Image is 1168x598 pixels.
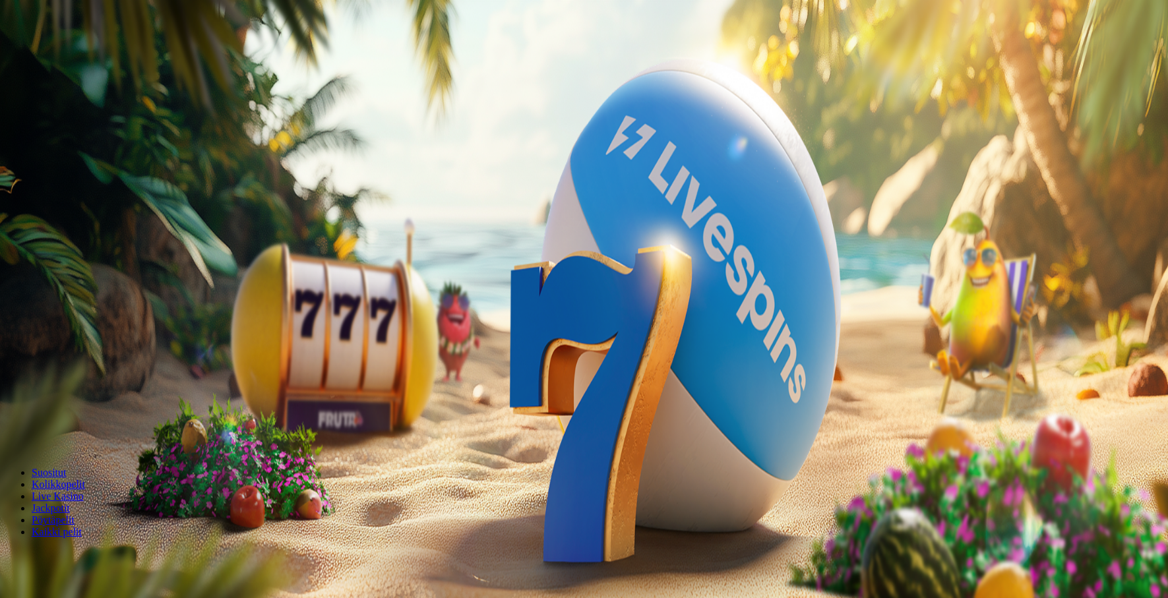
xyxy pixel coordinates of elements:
[32,491,84,502] a: Live Kasino
[32,526,82,537] a: Kaikki pelit
[32,502,70,514] a: Jackpotit
[32,479,85,490] a: Kolikkopelit
[5,444,1163,538] nav: Lobby
[32,467,66,478] a: Suositut
[5,444,1163,562] header: Lobby
[32,514,75,525] a: Pöytäpelit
